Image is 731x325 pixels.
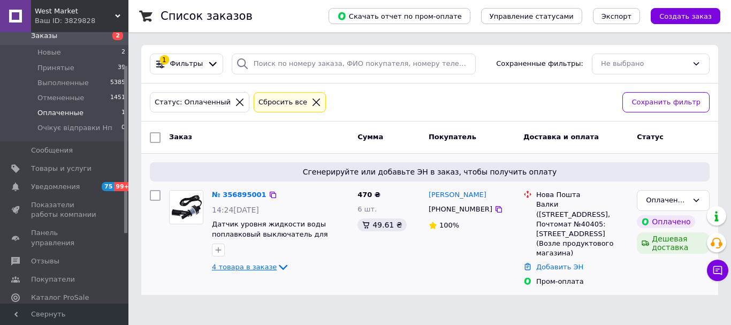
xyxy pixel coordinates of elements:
button: Создать заказ [651,8,720,24]
span: Каталог ProSale [31,293,89,303]
a: 4 товара в заказе [212,263,290,271]
span: Показатели работы компании [31,200,99,220]
span: Сгенерируйте или добавьте ЭН в заказ, чтобы получить оплату [154,167,705,177]
span: Очікує відправки Нп [37,123,112,133]
span: 5385 [110,78,125,88]
span: 1 [121,108,125,118]
span: Принятые [37,63,74,73]
button: Скачать отчет по пром-оплате [329,8,470,24]
span: Сумма [357,133,383,141]
span: Выполненные [37,78,89,88]
span: Отзывы [31,256,59,266]
a: Добавить ЭН [536,263,583,271]
span: Панель управления [31,228,99,247]
span: Скачать отчет по пром-оплате [337,11,462,21]
span: 39 [118,63,125,73]
span: 4 товара в заказе [212,263,277,271]
div: 49.61 ₴ [357,218,406,231]
button: Чат с покупателем [707,260,728,281]
span: Статус [637,133,664,141]
span: Создать заказ [659,12,712,20]
span: Фильтры [170,59,203,69]
span: Управление статусами [490,12,574,20]
span: Доставка и оплата [523,133,599,141]
div: Оплаченный [646,195,688,206]
div: [PHONE_NUMBER] [427,202,494,216]
button: Сохранить фильтр [622,92,710,113]
h1: Список заказов [161,10,253,22]
div: Статус: Оплаченный [153,97,233,108]
a: Фото товару [169,190,203,224]
span: Отмененные [37,93,84,103]
div: Пром-оплата [536,277,628,286]
span: 100% [439,221,459,229]
div: Дешевая доставка [637,232,710,254]
span: Сообщения [31,146,73,155]
div: Не выбрано [601,58,688,70]
span: 2 [121,48,125,57]
a: Датчик уровня жидкости воды поплавковый выключатель для аквариума [212,220,328,248]
div: 1 [159,55,169,65]
div: Сбросить все [256,97,309,108]
span: Сохраненные фильтры: [496,59,583,69]
span: Уведомления [31,182,80,192]
span: Новые [37,48,61,57]
div: Оплачено [637,215,695,228]
span: 14:24[DATE] [212,206,259,214]
a: № 356895001 [212,191,266,199]
span: 6 шт. [357,205,377,213]
img: Фото товару [170,191,203,224]
span: 470 ₴ [357,191,380,199]
div: Ваш ID: 3829828 [35,16,128,26]
span: 0 [121,123,125,133]
button: Экспорт [593,8,640,24]
div: Нова Пошта [536,190,628,200]
span: Заказ [169,133,192,141]
span: Экспорт [601,12,631,20]
span: 75 [102,182,114,191]
input: Поиск по номеру заказа, ФИО покупателя, номеру телефона, Email, номеру накладной [232,54,476,74]
button: Управление статусами [481,8,582,24]
span: 1451 [110,93,125,103]
a: [PERSON_NAME] [429,190,486,200]
span: Покупатель [429,133,476,141]
span: West Market [35,6,115,16]
span: 99+ [114,182,132,191]
span: Оплаченные [37,108,83,118]
div: Валки ([STREET_ADDRESS], Почтомат №40405: [STREET_ADDRESS] (Возле продуктового магазина) [536,200,628,258]
a: Создать заказ [640,12,720,20]
span: Сохранить фильтр [631,97,700,108]
span: Покупатели [31,275,75,284]
span: Заказы [31,31,57,41]
span: 2 [112,31,123,40]
span: Товары и услуги [31,164,92,173]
